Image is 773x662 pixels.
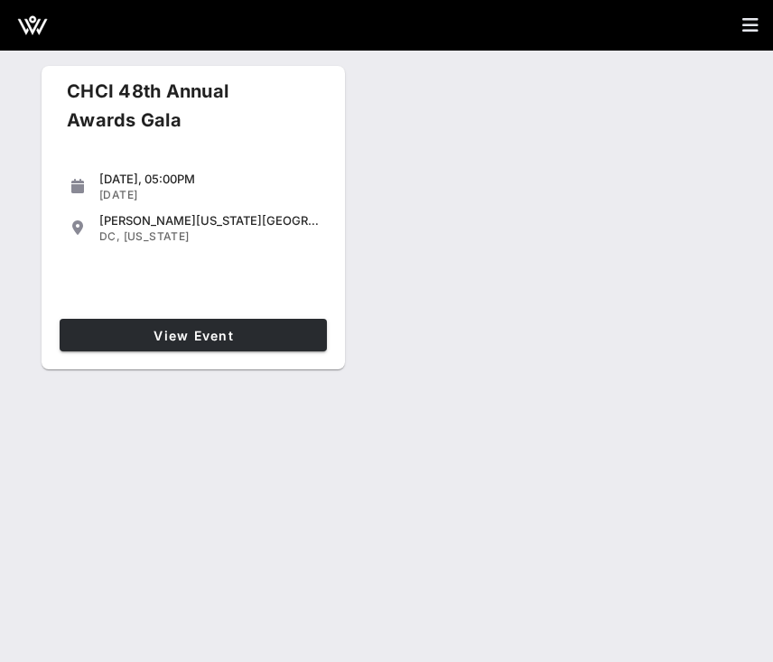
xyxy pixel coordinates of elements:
span: [US_STATE] [124,229,190,243]
div: [DATE] [99,188,320,202]
span: View Event [67,328,320,343]
div: [PERSON_NAME][US_STATE][GEOGRAPHIC_DATA] [99,213,320,228]
span: DC, [99,229,120,243]
div: [DATE], 05:00PM [99,172,320,186]
a: View Event [60,319,327,351]
div: CHCI 48th Annual Awards Gala [52,77,307,149]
